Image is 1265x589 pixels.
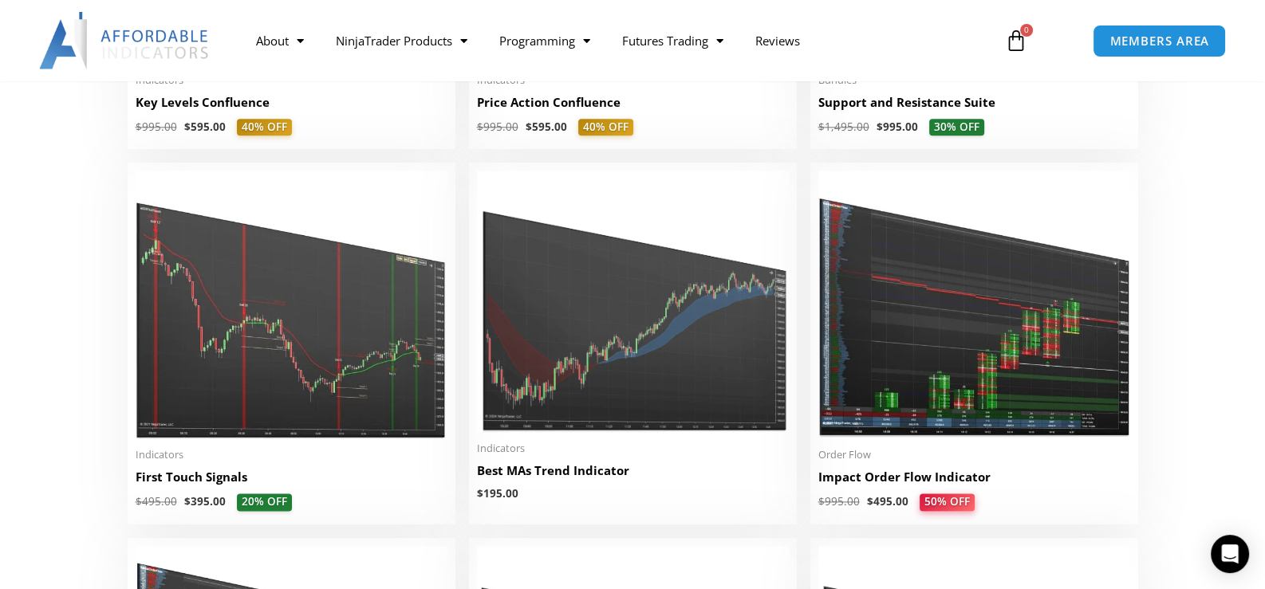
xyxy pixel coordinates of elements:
[981,18,1051,64] a: 0
[526,120,532,134] span: $
[477,486,518,501] bdi: 195.00
[818,494,825,509] span: $
[606,22,739,59] a: Futures Trading
[477,462,789,479] h2: Best MAs Trend Indicator
[477,171,789,432] img: Best MAs Trend Indicator
[136,120,177,134] bdi: 995.00
[1020,24,1033,37] span: 0
[477,486,483,501] span: $
[483,22,606,59] a: Programming
[818,120,825,134] span: $
[578,119,633,136] span: 40% OFF
[477,120,518,134] bdi: 995.00
[867,494,873,509] span: $
[1211,535,1249,573] div: Open Intercom Messenger
[136,94,447,111] h2: Key Levels Confluence
[240,22,987,59] nav: Menu
[477,120,483,134] span: $
[818,94,1130,119] a: Support and Resistance Suite
[818,171,1130,438] img: OrderFlow 2
[818,494,860,509] bdi: 995.00
[136,94,447,119] a: Key Levels Confluence
[184,120,191,134] span: $
[184,494,226,509] bdi: 395.00
[929,119,984,136] span: 30% OFF
[1093,25,1226,57] a: MEMBERS AREA
[477,442,789,455] span: Indicators
[136,494,142,509] span: $
[477,94,789,119] a: Price Action Confluence
[136,120,142,134] span: $
[477,462,789,487] a: Best MAs Trend Indicator
[739,22,816,59] a: Reviews
[136,469,447,493] a: First Touch Signals
[240,22,320,59] a: About
[477,73,789,87] span: Indicators
[184,120,226,134] bdi: 595.00
[136,73,447,87] span: Indicators
[237,119,292,136] span: 40% OFF
[917,493,976,511] span: 50% OFF
[877,120,883,134] span: $
[526,120,567,134] bdi: 595.00
[237,493,292,511] span: 20% OFF
[136,171,447,438] img: First Touch Signals 1
[818,94,1130,111] h2: Support and Resistance Suite
[184,494,191,509] span: $
[877,120,918,134] bdi: 995.00
[818,469,1130,493] a: Impact Order Flow Indicator
[39,12,211,69] img: LogoAI | Affordable Indicators – NinjaTrader
[136,448,447,461] span: Indicators
[320,22,483,59] a: NinjaTrader Products
[136,469,447,485] h2: First Touch Signals
[867,494,908,509] bdi: 495.00
[1109,35,1209,47] span: MEMBERS AREA
[136,494,177,509] bdi: 495.00
[818,73,1130,87] span: Bundles
[477,94,789,111] h2: Price Action Confluence
[818,120,869,134] bdi: 1,495.00
[818,448,1130,461] span: Order Flow
[818,469,1130,485] h2: Impact Order Flow Indicator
